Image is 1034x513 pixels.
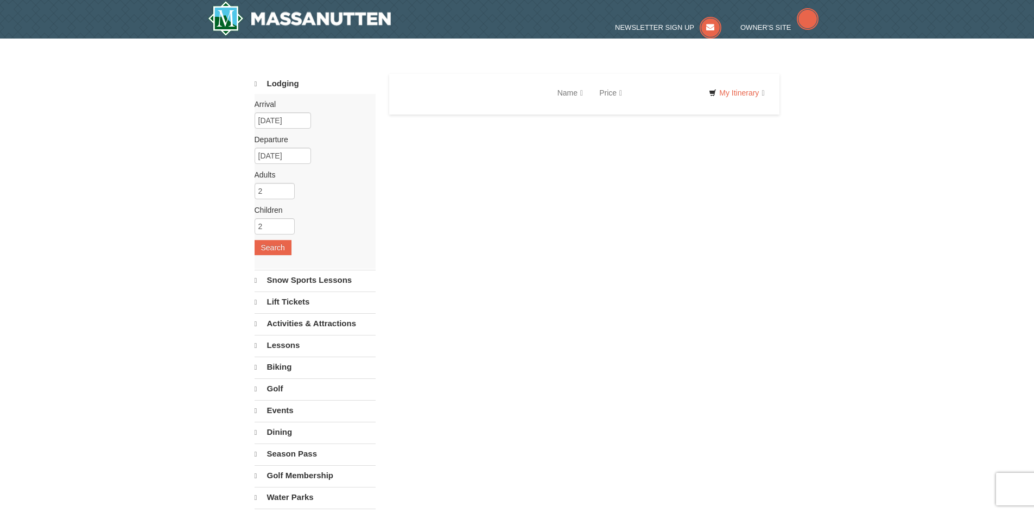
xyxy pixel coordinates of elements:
a: My Itinerary [702,85,771,101]
a: Events [255,400,376,421]
a: Activities & Attractions [255,313,376,334]
a: Snow Sports Lessons [255,270,376,290]
label: Adults [255,169,367,180]
a: Lift Tickets [255,292,376,312]
label: Arrival [255,99,367,110]
a: Price [591,82,630,104]
a: Biking [255,357,376,377]
button: Search [255,240,291,255]
a: Newsletter Sign Up [615,23,721,31]
a: Golf Membership [255,465,376,486]
span: Owner's Site [740,23,791,31]
a: Owner's Site [740,23,819,31]
img: Massanutten Resort Logo [208,1,391,36]
a: Season Pass [255,444,376,464]
a: Golf [255,378,376,399]
a: Lessons [255,335,376,356]
label: Departure [255,134,367,145]
a: Name [549,82,591,104]
label: Children [255,205,367,216]
a: Massanutten Resort [208,1,391,36]
span: Newsletter Sign Up [615,23,694,31]
a: Water Parks [255,487,376,508]
a: Dining [255,422,376,442]
a: Lodging [255,74,376,94]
